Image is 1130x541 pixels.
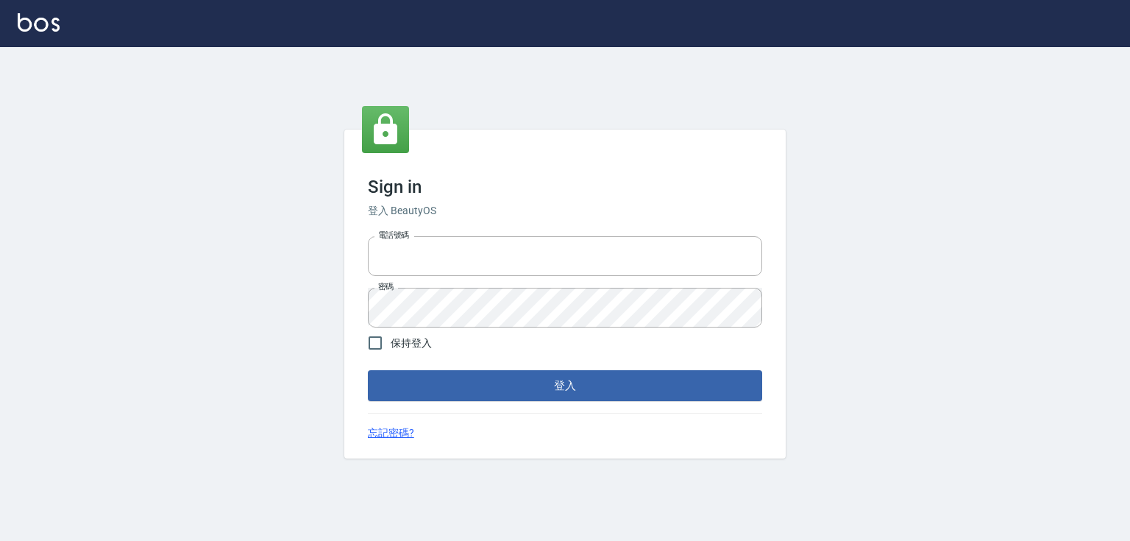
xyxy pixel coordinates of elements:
h6: 登入 BeautyOS [368,203,762,219]
img: Logo [18,13,60,32]
span: 保持登入 [391,336,432,351]
a: 忘記密碼? [368,425,414,441]
button: 登入 [368,370,762,401]
h3: Sign in [368,177,762,197]
label: 電話號碼 [378,230,409,241]
label: 密碼 [378,281,394,292]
